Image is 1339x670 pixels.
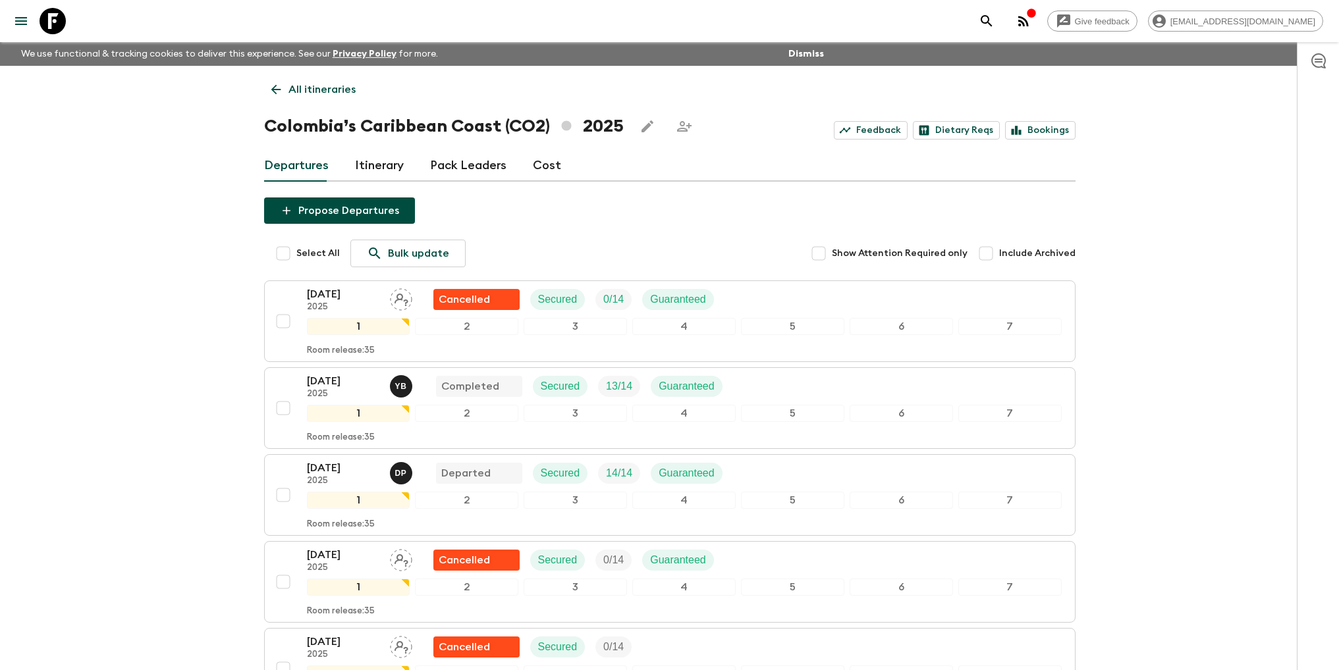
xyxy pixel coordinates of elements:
p: 0 / 14 [603,292,624,307]
span: Yohan Bayona [390,379,415,390]
a: Bookings [1005,121,1076,140]
span: Assign pack leader [390,553,412,563]
p: Departed [441,465,491,481]
a: Bulk update [350,240,466,267]
button: menu [8,8,34,34]
div: 1 [307,405,410,422]
p: Secured [541,465,580,481]
div: 7 [958,318,1062,335]
span: Share this itinerary [671,113,697,140]
div: 4 [632,492,736,509]
div: Flash Pack cancellation [433,550,520,571]
a: All itineraries [264,76,363,103]
a: Pack Leaders [430,150,506,182]
span: Give feedback [1068,16,1137,26]
div: Trip Fill [595,289,632,310]
p: Secured [538,639,578,655]
p: [DATE] [307,286,379,302]
span: [EMAIL_ADDRESS][DOMAIN_NAME] [1163,16,1323,26]
div: Secured [530,550,586,571]
p: [DATE] [307,634,379,650]
div: 1 [307,579,410,596]
div: 5 [741,579,844,596]
p: All itineraries [288,82,356,97]
span: Assign pack leader [390,640,412,650]
button: Propose Departures [264,197,415,224]
div: Secured [533,376,588,397]
div: 2 [415,318,518,335]
div: Trip Fill [598,463,640,484]
button: Dismiss [785,45,827,63]
p: 0 / 14 [603,552,624,568]
div: 6 [850,492,953,509]
div: 3 [524,579,627,596]
p: [DATE] [307,547,379,563]
p: We use functional & tracking cookies to deliver this experience. See our for more. [16,42,443,66]
p: Completed [441,378,499,394]
div: 6 [850,405,953,422]
p: Guaranteed [659,465,715,481]
div: Trip Fill [598,376,640,397]
p: Guaranteed [650,292,706,307]
div: 7 [958,492,1062,509]
div: Flash Pack cancellation [433,636,520,657]
p: 13 / 14 [606,378,632,394]
div: 2 [415,579,518,596]
a: Itinerary [355,150,404,182]
p: [DATE] [307,460,379,476]
p: 2025 [307,650,379,660]
div: 3 [524,405,627,422]
span: Show Attention Required only [832,247,968,260]
span: Select All [296,247,340,260]
p: Guaranteed [650,552,706,568]
button: search adventures [973,8,1000,34]
a: Departures [264,150,329,182]
p: 2025 [307,563,379,573]
div: 4 [632,318,736,335]
p: Guaranteed [659,378,715,394]
p: Room release: 35 [307,432,375,443]
p: 0 / 14 [603,639,624,655]
p: Secured [538,552,578,568]
button: [DATE]2025Assign pack leaderFlash Pack cancellationSecuredTrip FillGuaranteed1234567Room release:35 [264,541,1076,623]
div: 4 [632,405,736,422]
div: 5 [741,405,844,422]
div: 1 [307,492,410,509]
div: Secured [530,636,586,657]
div: [EMAIL_ADDRESS][DOMAIN_NAME] [1148,11,1323,32]
a: Privacy Policy [333,49,396,59]
a: Dietary Reqs [913,121,1000,140]
div: 2 [415,405,518,422]
h1: Colombia’s Caribbean Coast (CO2) 2025 [264,113,624,140]
a: Give feedback [1047,11,1137,32]
a: Cost [533,150,561,182]
p: Cancelled [439,292,490,307]
div: 7 [958,579,1062,596]
div: 3 [524,492,627,509]
div: 1 [307,318,410,335]
p: Room release: 35 [307,346,375,356]
p: Room release: 35 [307,519,375,530]
p: 14 / 14 [606,465,632,481]
p: 2025 [307,302,379,313]
div: 6 [850,579,953,596]
p: 2025 [307,476,379,486]
div: 5 [741,492,844,509]
button: Edit this itinerary [634,113,661,140]
div: 2 [415,492,518,509]
span: Assign pack leader [390,292,412,303]
p: [DATE] [307,373,379,389]
p: Cancelled [439,639,490,655]
a: Feedback [834,121,908,140]
div: Secured [530,289,586,310]
p: Room release: 35 [307,606,375,617]
button: [DATE]2025Assign pack leaderFlash Pack cancellationSecuredTrip FillGuaranteed1234567Room release:35 [264,280,1076,362]
p: Bulk update [388,245,449,261]
div: Flash Pack cancellation [433,289,520,310]
div: 5 [741,318,844,335]
span: Include Archived [999,247,1076,260]
p: Cancelled [439,552,490,568]
p: 2025 [307,389,379,399]
div: Trip Fill [595,550,632,571]
p: Secured [541,378,580,394]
